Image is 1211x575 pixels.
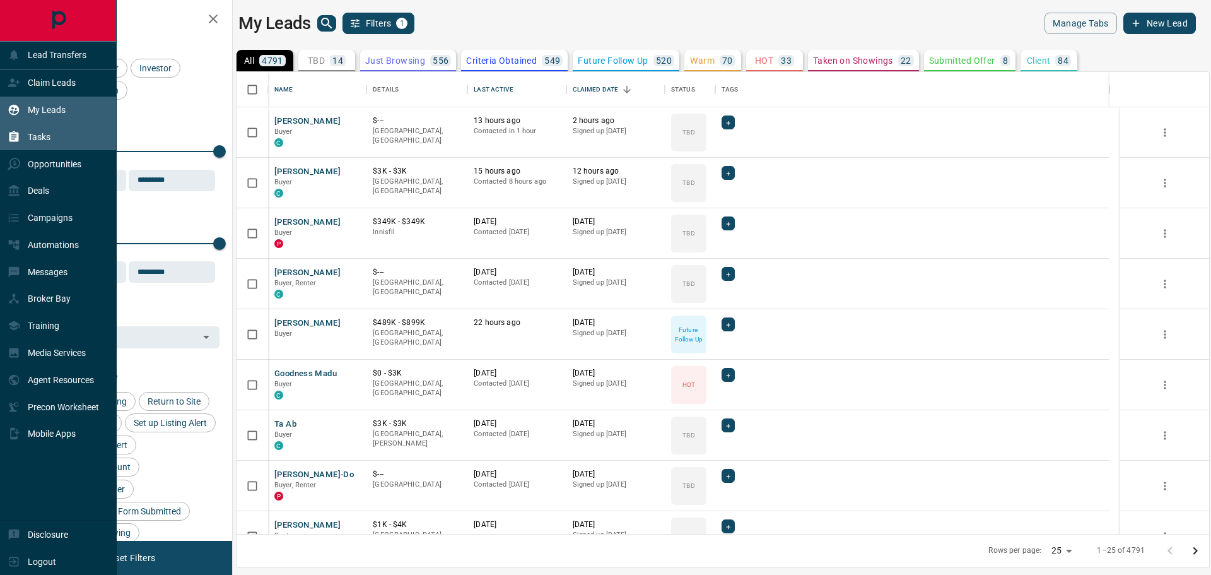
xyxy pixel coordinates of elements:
span: Buyer, Renter [274,481,317,489]
p: Signed up [DATE] [573,480,658,490]
div: property.ca [274,492,283,501]
div: Last Active [474,72,513,107]
p: [GEOGRAPHIC_DATA], [GEOGRAPHIC_DATA] [373,328,461,348]
p: Contacted in 1 hour [474,126,559,136]
h1: My Leads [238,13,311,33]
p: [DATE] [474,267,559,278]
p: Signed up [DATE] [573,530,658,540]
div: Set up Listing Alert [125,413,216,432]
div: Claimed Date [573,72,619,107]
button: more [1155,527,1174,546]
button: Goodness Madu [274,368,337,380]
button: [PERSON_NAME]-Do [274,469,354,481]
p: Contacted [DATE] [474,227,559,237]
p: 556 [433,56,448,65]
div: Name [274,72,293,107]
p: TBD [682,228,694,238]
span: + [726,419,730,432]
p: $489K - $899K [373,317,461,328]
div: condos.ca [274,441,283,450]
p: Signed up [DATE] [573,328,658,338]
p: Future Follow Up [672,325,705,344]
button: Go to next page [1183,538,1208,564]
p: 1–25 of 4791 [1097,545,1145,556]
p: 520 [656,56,672,65]
p: $3K - $3K [373,166,461,177]
p: [GEOGRAPHIC_DATA] [373,480,461,490]
p: Signed up [DATE] [573,379,658,389]
p: 84 [1058,56,1068,65]
span: Buyer [274,329,293,338]
div: property.ca [274,239,283,248]
p: 22 [901,56,911,65]
span: Buyer [274,178,293,186]
p: TBD [682,279,694,288]
p: [DATE] [573,519,658,530]
p: HOT [755,56,773,65]
div: Tags [722,72,739,107]
p: Innisfil [373,227,461,237]
p: $349K - $349K [373,216,461,227]
p: 13 hours ago [474,116,559,126]
p: Rows per page: [988,545,1041,556]
button: [PERSON_NAME] [274,519,341,531]
div: Status [665,72,715,107]
p: [DATE] [573,267,658,278]
p: [DATE] [474,519,559,530]
p: $--- [373,267,461,278]
p: 549 [544,56,560,65]
p: $--- [373,116,461,126]
button: [PERSON_NAME] [274,116,341,127]
p: TBD [308,56,325,65]
p: Contacted [DATE] [474,278,559,288]
p: Signed up [DATE] [573,177,658,187]
button: Reset Filters [96,547,163,569]
p: [GEOGRAPHIC_DATA], [GEOGRAPHIC_DATA] [373,530,461,550]
p: [DATE] [573,469,658,480]
span: + [726,167,730,179]
div: Last Active [467,72,566,107]
button: Open [197,328,215,346]
span: + [726,217,730,230]
p: TBD [682,127,694,137]
p: [DATE] [474,469,559,480]
p: 70 [722,56,733,65]
span: + [726,520,730,533]
span: Renter [274,531,296,540]
p: Warm [690,56,715,65]
div: Tags [715,72,1109,107]
div: condos.ca [274,138,283,147]
p: Signed up [DATE] [573,126,658,136]
div: Name [268,72,366,107]
div: + [722,166,735,180]
button: [PERSON_NAME] [274,267,341,279]
p: TBD [682,430,694,440]
div: condos.ca [274,290,283,299]
p: 2 hours ago [573,116,658,126]
button: [PERSON_NAME] [274,317,341,329]
p: Contacted [DATE] [474,379,559,389]
p: [GEOGRAPHIC_DATA], [GEOGRAPHIC_DATA] [373,126,461,146]
h2: Filters [40,13,219,28]
span: Return to Site [143,396,205,406]
div: + [722,317,735,331]
p: HOT [682,380,695,389]
button: more [1155,376,1174,394]
p: Contacted 8 hours ago [474,177,559,187]
div: + [722,418,735,432]
p: 8 [1003,56,1008,65]
button: Manage Tabs [1044,13,1116,34]
p: [GEOGRAPHIC_DATA], [GEOGRAPHIC_DATA] [373,177,461,196]
button: New Lead [1123,13,1196,34]
p: $1K - $4K [373,519,461,530]
div: condos.ca [274,391,283,400]
div: + [722,267,735,281]
p: TBD [682,178,694,187]
span: 1 [397,19,406,28]
span: + [726,369,730,381]
button: search button [317,15,336,32]
div: + [722,216,735,230]
div: + [722,469,735,483]
span: + [726,116,730,129]
div: Claimed Date [566,72,665,107]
